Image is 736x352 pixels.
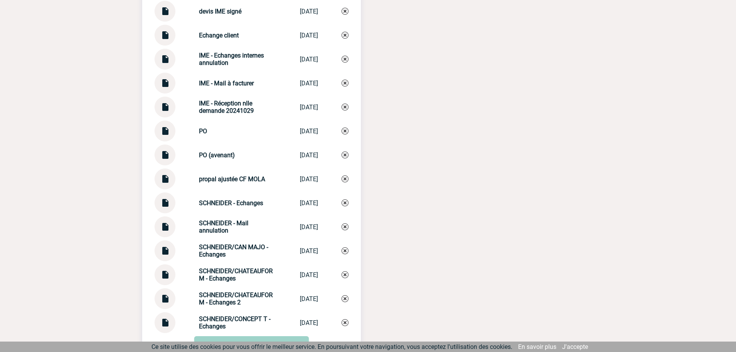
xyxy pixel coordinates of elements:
div: [DATE] [300,295,318,303]
a: J'accepte [562,343,588,350]
strong: SCHNEIDER - Mail annulation [199,219,248,234]
img: Supprimer [342,80,348,87]
strong: IME - Echanges internes annulation [199,52,264,66]
img: Supprimer [342,175,348,182]
strong: devis IME signé [199,8,241,15]
img: Supprimer [342,56,348,63]
img: Supprimer [342,8,348,15]
div: [DATE] [300,319,318,326]
img: Supprimer [342,319,348,326]
div: [DATE] [300,247,318,255]
div: [DATE] [300,199,318,207]
strong: Echange client [199,32,239,39]
div: [DATE] [300,8,318,15]
div: [DATE] [300,56,318,63]
strong: SCHNEIDER/CONCEPT T - Echanges [199,315,270,330]
a: En savoir plus [518,343,556,350]
div: [DATE] [300,32,318,39]
div: [DATE] [300,175,318,183]
div: [DATE] [300,271,318,279]
strong: propal ajustée CF MOLA [199,175,265,183]
div: [DATE] [300,151,318,159]
strong: IME - Réception nlle demande 20241029 [199,100,254,114]
img: Supprimer [342,32,348,39]
img: Supprimer [342,247,348,254]
strong: SCHNEIDER/CHATEAUFORM - Echanges [199,267,273,282]
img: Supprimer [342,151,348,158]
div: [DATE] [300,223,318,231]
strong: SCHNEIDER/CAN MAJO - Echanges [199,243,268,258]
div: [DATE] [300,104,318,111]
strong: IME - Mail à facturer [199,80,254,87]
img: Supprimer [342,271,348,278]
div: [DATE] [300,128,318,135]
strong: PO [199,128,207,135]
strong: SCHNEIDER/CHATEAUFORM - Echanges 2 [199,291,273,306]
div: [DATE] [300,80,318,87]
img: Supprimer [342,223,348,230]
img: Supprimer [342,104,348,111]
strong: PO (avenant) [199,151,235,159]
strong: SCHNEIDER - Echanges [199,199,263,207]
img: Supprimer [342,295,348,302]
img: Supprimer [342,128,348,134]
img: Supprimer [342,199,348,206]
span: Ce site utilise des cookies pour vous offrir le meilleur service. En poursuivant votre navigation... [151,343,512,350]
